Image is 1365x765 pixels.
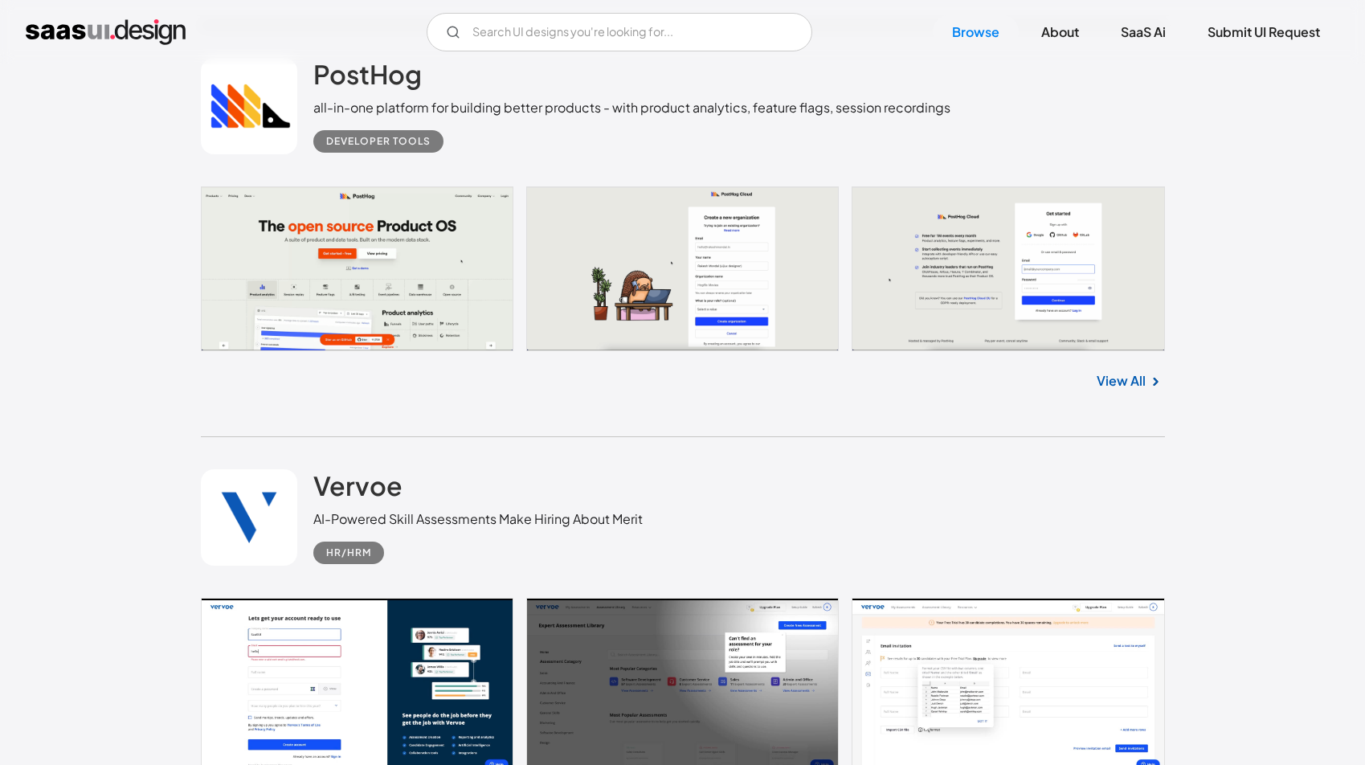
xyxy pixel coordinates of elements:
[1097,371,1146,391] a: View All
[26,19,186,45] a: home
[427,13,812,51] input: Search UI designs you're looking for...
[313,98,950,117] div: all-in-one platform for building better products - with product analytics, feature flags, session...
[313,509,643,529] div: AI-Powered Skill Assessments Make Hiring About Merit
[326,132,431,151] div: Developer tools
[1101,14,1185,50] a: SaaS Ai
[313,58,422,90] h2: PostHog
[313,469,403,501] h2: Vervoe
[1022,14,1098,50] a: About
[427,13,812,51] form: Email Form
[313,58,422,98] a: PostHog
[326,543,371,562] div: HR/HRM
[313,469,403,509] a: Vervoe
[933,14,1019,50] a: Browse
[1188,14,1339,50] a: Submit UI Request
